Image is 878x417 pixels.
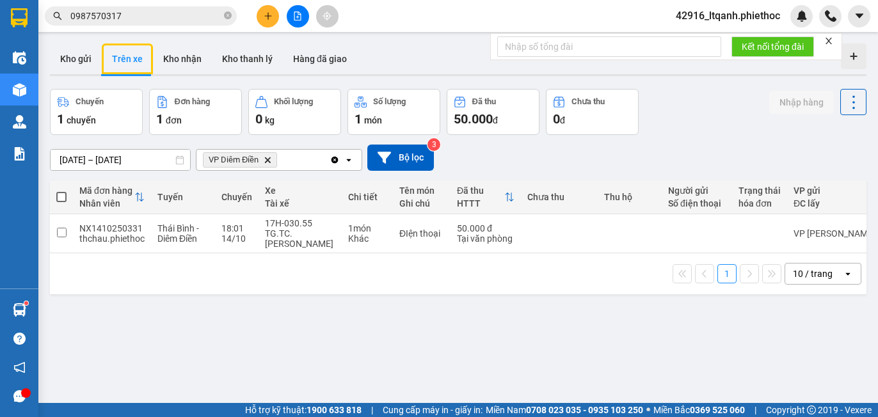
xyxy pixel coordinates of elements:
input: Tìm tên, số ĐT hoặc mã đơn [70,9,221,23]
svg: open [344,155,354,165]
div: Thu hộ [604,192,655,202]
svg: Clear all [330,155,340,165]
div: Khối lượng [274,97,313,106]
div: thchau.phiethoc [79,233,145,244]
button: Trên xe [102,43,153,74]
span: Hỗ trợ kỹ thuật: [245,403,362,417]
span: 50.000 [454,111,493,127]
span: VP Diêm Điền, close by backspace [203,152,277,168]
div: Tên món [399,185,444,196]
span: 1 [355,111,362,127]
div: Mã đơn hàng [79,185,134,196]
div: VP gửi [794,185,866,196]
div: Đơn hàng [175,97,210,106]
div: hóa đơn [738,198,781,208]
div: 1 món [348,223,387,233]
span: Thái Bình - Diêm Điền [157,223,199,244]
span: file-add [293,12,302,20]
button: Hàng đã giao [283,43,357,74]
span: món [364,115,382,125]
div: Nhân viên [79,198,134,208]
span: Miền Bắc [653,403,745,417]
span: message [13,390,26,402]
button: aim [316,5,339,28]
img: solution-icon [13,147,26,161]
button: Kết nối tổng đài [731,36,814,57]
div: Tạo kho hàng mới [841,43,866,69]
div: Xe [265,185,335,196]
button: Khối lượng0kg [248,89,341,135]
span: chuyến [67,115,96,125]
strong: 0369 525 060 [690,405,745,415]
div: 17H-030.55 [265,218,335,228]
span: | [754,403,756,417]
div: 50.000 đ [457,223,515,233]
span: close [824,36,833,45]
input: Nhập số tổng đài [497,36,721,57]
div: 18:01 [221,223,252,233]
img: warehouse-icon [13,115,26,129]
th: Toggle SortBy [451,180,521,214]
sup: 3 [427,138,440,151]
svg: open [843,269,853,279]
span: Miền Nam [486,403,643,417]
div: TG.TC.[PERSON_NAME] [265,228,335,249]
img: logo-vxr [11,8,28,28]
div: Khác [348,233,387,244]
span: 0 [553,111,560,127]
button: plus [257,5,279,28]
div: Tuyến [157,192,209,202]
button: Bộ lọc [367,145,434,171]
img: icon-new-feature [796,10,808,22]
img: phone-icon [825,10,836,22]
span: 1 [156,111,163,127]
div: Số điện thoại [668,198,726,208]
span: đơn [166,115,182,125]
button: Đã thu50.000đ [447,89,539,135]
sup: 1 [24,301,28,305]
button: Đơn hàng1đơn [149,89,242,135]
button: caret-down [848,5,870,28]
span: đ [560,115,565,125]
span: 0 [255,111,262,127]
span: search [53,12,62,20]
span: VP Diêm Điền [209,155,259,165]
img: warehouse-icon [13,51,26,65]
span: aim [323,12,331,20]
div: Số lượng [373,97,406,106]
span: close-circle [224,10,232,22]
button: Kho gửi [50,43,102,74]
button: Kho nhận [153,43,212,74]
button: 1 [717,264,737,283]
strong: 1900 633 818 [307,405,362,415]
span: Kết nối tổng đài [742,40,804,54]
button: file-add [287,5,309,28]
button: Nhập hàng [769,91,834,114]
span: ⚪️ [646,407,650,413]
input: Selected VP Diêm Điền. [280,153,281,166]
span: plus [264,12,273,20]
strong: 0708 023 035 - 0935 103 250 [526,405,643,415]
button: Kho thanh lý [212,43,283,74]
img: warehouse-icon [13,83,26,97]
span: đ [493,115,498,125]
span: 1 [57,111,64,127]
div: HTTT [457,198,504,208]
div: Chi tiết [348,192,387,202]
input: Select a date range. [51,150,190,170]
div: Chưa thu [571,97,605,106]
span: notification [13,361,26,374]
span: close-circle [224,12,232,19]
span: caret-down [854,10,865,22]
div: 14/10 [221,233,252,244]
span: question-circle [13,333,26,345]
div: Ghi chú [399,198,444,208]
div: Tài xế [265,198,335,208]
img: warehouse-icon [13,303,26,317]
button: Chuyến1chuyến [50,89,143,135]
div: Chuyến [76,97,104,106]
th: Toggle SortBy [73,180,151,214]
div: ĐC lấy [794,198,866,208]
div: ĐIện thoại [399,228,444,239]
div: VP [PERSON_NAME] [794,228,877,239]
